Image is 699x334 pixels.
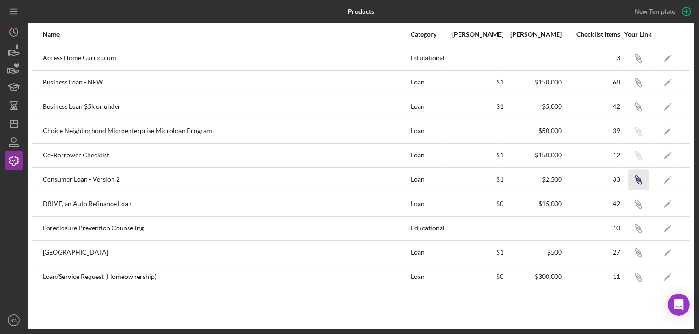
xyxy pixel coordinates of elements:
[43,95,410,118] div: Business Loan $5k or under
[563,54,620,61] div: 3
[504,151,562,159] div: $150,000
[446,78,503,86] div: $1
[43,120,410,143] div: Choice Neighborhood Microenterprise Microloan Program
[10,318,18,323] text: NW
[411,168,445,191] div: Loan
[5,311,23,329] button: NW
[43,47,410,70] div: Access Home Curriculum
[504,31,562,38] div: [PERSON_NAME]
[563,78,620,86] div: 68
[411,31,445,38] div: Category
[629,5,694,18] button: New Template
[504,127,562,134] div: $50,000
[446,200,503,207] div: $0
[411,266,445,289] div: Loan
[411,217,445,240] div: Educational
[563,31,620,38] div: Checklist Items
[504,78,562,86] div: $150,000
[563,151,620,159] div: 12
[43,241,410,264] div: [GEOGRAPHIC_DATA]
[446,31,503,38] div: [PERSON_NAME]
[43,71,410,94] div: Business Loan - NEW
[668,294,690,316] div: Open Intercom Messenger
[43,217,410,240] div: Foreclosure Prevention Counseling
[563,273,620,280] div: 11
[504,273,562,280] div: $300,000
[43,144,410,167] div: Co-Borrower Checklist
[411,71,445,94] div: Loan
[621,31,655,38] div: Your Link
[43,193,410,216] div: DRIVE, an Auto Refinance Loan
[411,144,445,167] div: Loan
[348,8,374,15] b: Products
[411,95,445,118] div: Loan
[504,249,562,256] div: $500
[504,200,562,207] div: $15,000
[411,120,445,143] div: Loan
[446,151,503,159] div: $1
[504,176,562,183] div: $2,500
[563,200,620,207] div: 42
[43,168,410,191] div: Consumer Loan - Version 2
[411,241,445,264] div: Loan
[504,103,562,110] div: $5,000
[43,266,410,289] div: Loan/Service Request (Homeownership)
[43,31,410,38] div: Name
[563,249,620,256] div: 27
[446,273,503,280] div: $0
[411,193,445,216] div: Loan
[446,103,503,110] div: $1
[634,5,675,18] div: New Template
[563,224,620,232] div: 10
[563,103,620,110] div: 42
[446,176,503,183] div: $1
[411,47,445,70] div: Educational
[563,127,620,134] div: 39
[446,249,503,256] div: $1
[563,176,620,183] div: 33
